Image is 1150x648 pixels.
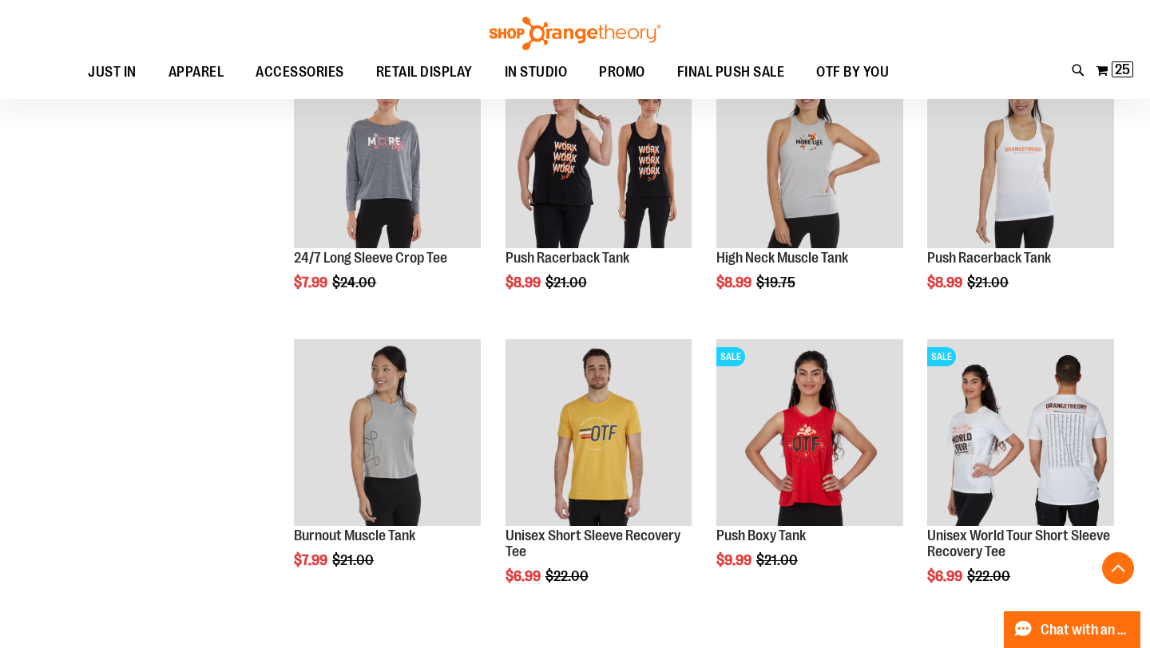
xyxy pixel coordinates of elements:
[716,527,806,543] a: Push Boxy Tank
[506,61,692,248] img: Product image for Push Racerback Tank
[498,331,700,624] div: product
[708,331,911,609] div: product
[332,275,379,290] span: $24.00
[294,527,415,543] a: Burnout Muscle Tank
[498,53,700,331] div: product
[716,347,745,366] span: SALE
[286,331,489,609] div: product
[716,275,754,290] span: $8.99
[1004,611,1141,648] button: Chat with an Expert
[708,53,911,331] div: product
[169,54,224,90] span: APPAREL
[927,61,1114,251] a: Product image for Push Racerback Tank
[927,275,965,290] span: $8.99
[919,331,1122,624] div: product
[1041,622,1131,638] span: Chat with an Expert
[506,61,692,251] a: Product image for Push Racerback Tank
[294,61,481,248] img: Product image for 24/7 Long Sleeve Crop Tee
[927,347,956,366] span: SALE
[506,275,543,290] span: $8.99
[716,61,903,248] img: Product image for High Neck Muscle Tank
[967,275,1011,290] span: $21.00
[286,53,489,331] div: product
[756,275,798,290] span: $19.75
[294,275,330,290] span: $7.99
[505,54,568,90] span: IN STUDIO
[506,339,692,528] a: Product image for Unisex Short Sleeve Recovery Tee
[506,568,543,584] span: $6.99
[927,568,965,584] span: $6.99
[756,552,800,568] span: $21.00
[927,339,1114,526] img: Product image for Unisex World Tour Short Sleeve Recovery Tee
[88,54,137,90] span: JUST IN
[927,250,1051,266] a: Push Racerback Tank
[506,339,692,526] img: Product image for Unisex Short Sleeve Recovery Tee
[487,17,663,50] img: Shop Orangetheory
[506,250,629,266] a: Push Racerback Tank
[816,54,889,90] span: OTF BY YOU
[506,527,680,559] a: Unisex Short Sleeve Recovery Tee
[716,339,903,526] img: Product image for Push Boxy Tank
[716,339,903,528] a: Product image for Push Boxy TankSALE
[1115,61,1130,77] span: 25
[967,568,1013,584] span: $22.00
[919,53,1122,331] div: product
[927,527,1110,559] a: Unisex World Tour Short Sleeve Recovery Tee
[599,54,645,90] span: PROMO
[545,568,591,584] span: $22.00
[716,552,754,568] span: $9.99
[927,61,1114,248] img: Product image for Push Racerback Tank
[1102,552,1134,584] button: Back To Top
[677,54,785,90] span: FINAL PUSH SALE
[927,339,1114,528] a: Product image for Unisex World Tour Short Sleeve Recovery TeeSALE
[332,552,376,568] span: $21.00
[294,250,447,266] a: 24/7 Long Sleeve Crop Tee
[294,61,481,251] a: Product image for 24/7 Long Sleeve Crop Tee
[376,54,473,90] span: RETAIL DISPLAY
[716,61,903,251] a: Product image for High Neck Muscle Tank
[294,339,481,526] img: Product image for Burnout Muscle Tank
[545,275,589,290] span: $21.00
[256,54,344,90] span: ACCESSORIES
[294,552,330,568] span: $7.99
[294,339,481,528] a: Product image for Burnout Muscle Tank
[716,250,848,266] a: High Neck Muscle Tank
